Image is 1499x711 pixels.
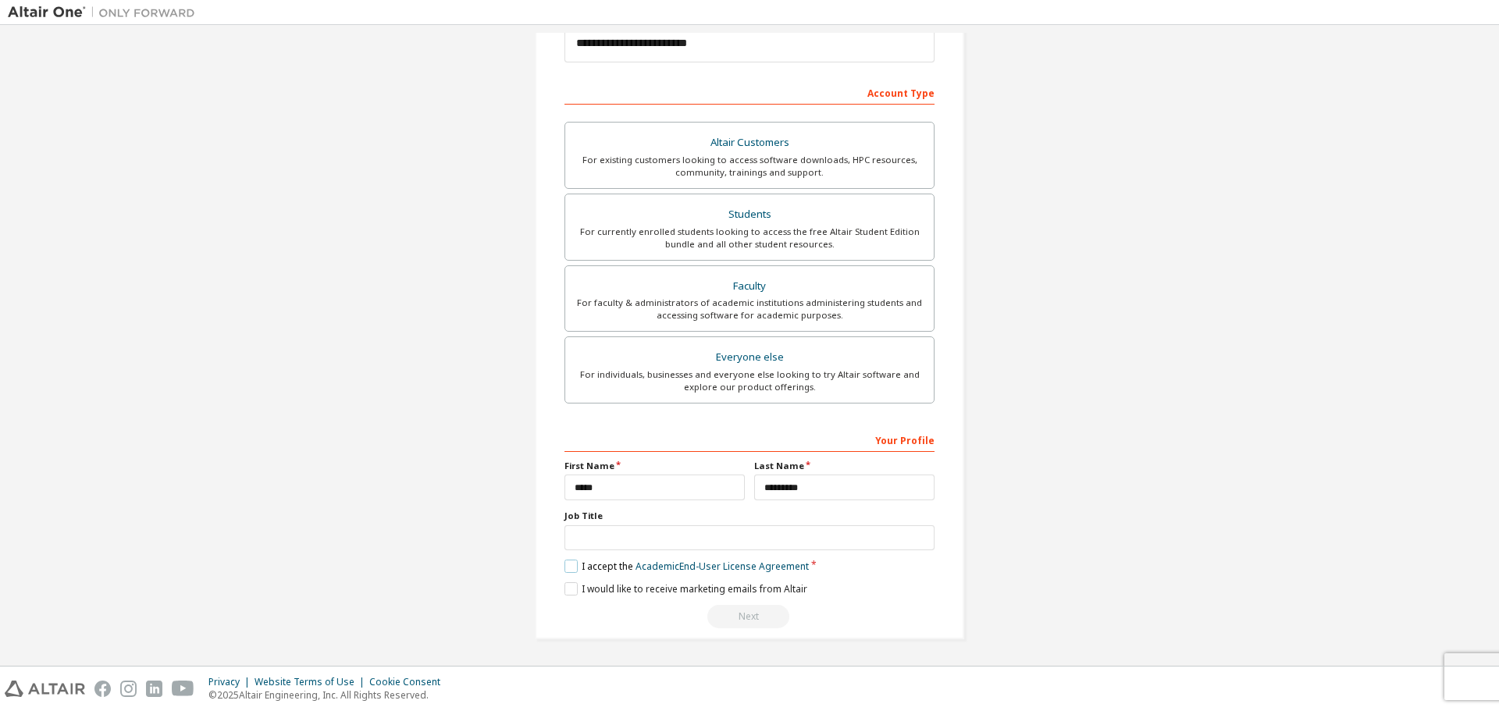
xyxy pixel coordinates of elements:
[575,276,924,297] div: Faculty
[564,460,745,472] label: First Name
[120,681,137,697] img: instagram.svg
[146,681,162,697] img: linkedin.svg
[575,226,924,251] div: For currently enrolled students looking to access the free Altair Student Edition bundle and all ...
[636,560,809,573] a: Academic End-User License Agreement
[172,681,194,697] img: youtube.svg
[575,204,924,226] div: Students
[564,582,807,595] label: I would like to receive marketing emails from Altair
[575,347,924,368] div: Everyone else
[255,676,369,688] div: Website Terms of Use
[564,427,935,452] div: Your Profile
[575,154,924,179] div: For existing customers looking to access software downloads, HPC resources, community, trainings ...
[754,460,935,472] label: Last Name
[564,605,935,628] div: Read and acccept EULA to continue
[208,676,255,688] div: Privacy
[208,688,450,702] p: © 2025 Altair Engineering, Inc. All Rights Reserved.
[564,80,935,105] div: Account Type
[5,681,85,697] img: altair_logo.svg
[575,368,924,393] div: For individuals, businesses and everyone else looking to try Altair software and explore our prod...
[8,5,203,20] img: Altair One
[94,681,111,697] img: facebook.svg
[575,132,924,154] div: Altair Customers
[575,297,924,322] div: For faculty & administrators of academic institutions administering students and accessing softwa...
[564,510,935,522] label: Job Title
[564,560,809,573] label: I accept the
[369,676,450,688] div: Cookie Consent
